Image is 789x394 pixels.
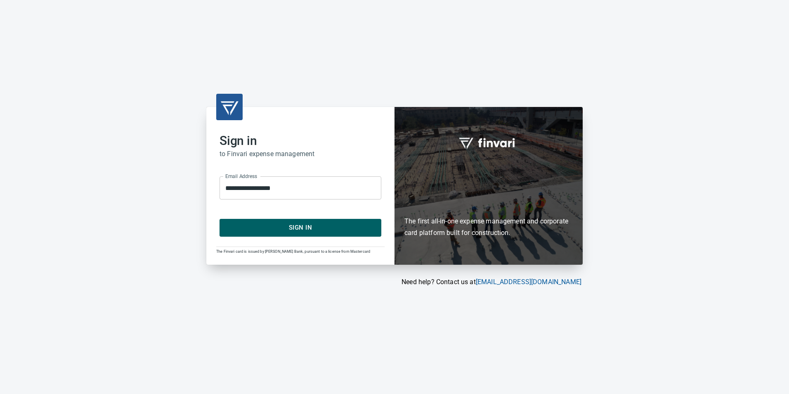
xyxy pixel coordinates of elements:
span: Sign In [229,222,372,233]
img: fullword_logo_white.png [458,133,520,152]
h2: Sign in [220,133,381,148]
button: Sign In [220,219,381,236]
h6: The first all-in-one expense management and corporate card platform built for construction. [404,168,573,239]
div: Finvari [394,107,583,264]
a: [EMAIL_ADDRESS][DOMAIN_NAME] [476,278,581,286]
img: transparent_logo.png [220,97,239,117]
span: The Finvari card is issued by [PERSON_NAME] Bank, pursuant to a license from Mastercard [216,249,370,254]
h6: to Finvari expense management [220,148,381,160]
p: Need help? Contact us at [206,277,581,287]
